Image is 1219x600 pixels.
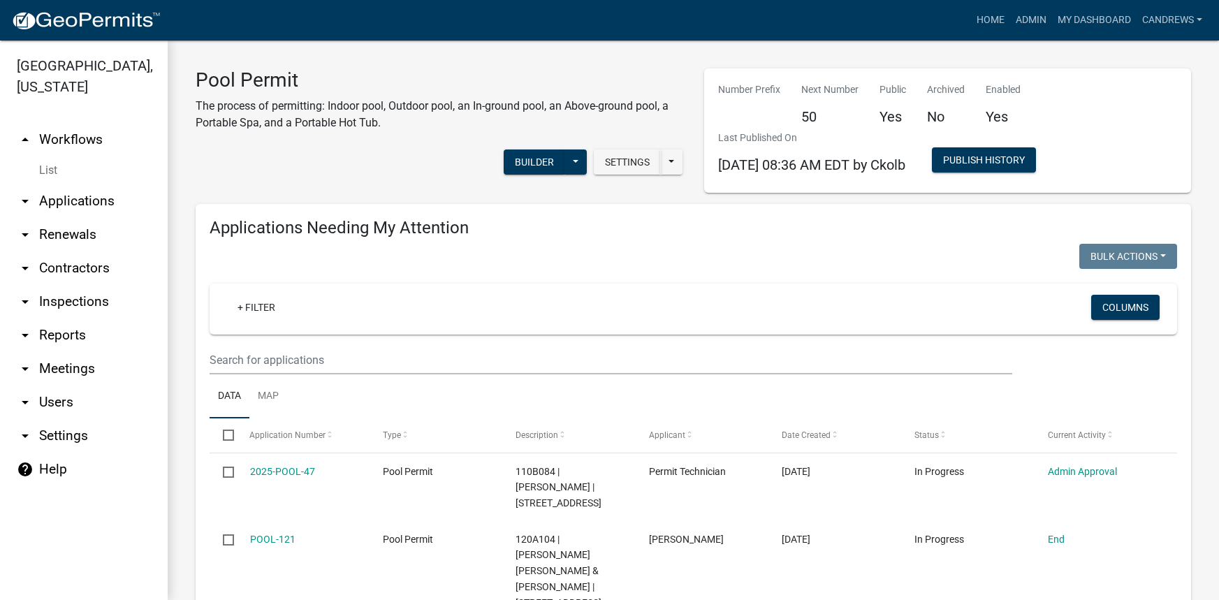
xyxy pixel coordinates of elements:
[17,327,34,344] i: arrow_drop_down
[516,466,601,509] span: 110B084 | ROSENWASSER STEVEN J | 139 WOODHAVEN DR
[649,466,726,477] span: Permit Technician
[649,430,685,440] span: Applicant
[1052,7,1137,34] a: My Dashboard
[504,149,565,175] button: Builder
[649,534,724,545] span: Courtney Andrews
[516,430,558,440] span: Description
[383,466,433,477] span: Pool Permit
[1091,295,1160,320] button: Columns
[249,374,287,419] a: Map
[383,534,433,545] span: Pool Permit
[782,534,810,545] span: 07/21/2022
[932,147,1036,173] button: Publish History
[782,466,810,477] span: 09/19/2025
[383,430,401,440] span: Type
[801,82,859,97] p: Next Number
[370,418,502,452] datatable-header-cell: Type
[210,218,1177,238] h4: Applications Needing My Attention
[718,131,905,145] p: Last Published On
[226,295,286,320] a: + Filter
[17,360,34,377] i: arrow_drop_down
[250,534,295,545] a: POOL-121
[1010,7,1052,34] a: Admin
[782,430,831,440] span: Date Created
[1048,534,1065,545] a: End
[594,149,661,175] button: Settings
[236,418,369,452] datatable-header-cell: Application Number
[879,82,906,97] p: Public
[986,108,1021,125] h5: Yes
[986,82,1021,97] p: Enabled
[17,260,34,277] i: arrow_drop_down
[914,534,964,545] span: In Progress
[932,156,1036,167] wm-modal-confirm: Workflow Publish History
[17,131,34,148] i: arrow_drop_up
[17,193,34,210] i: arrow_drop_down
[196,68,683,92] h3: Pool Permit
[718,156,905,173] span: [DATE] 08:36 AM EDT by Ckolb
[210,346,1012,374] input: Search for applications
[636,418,768,452] datatable-header-cell: Applicant
[879,108,906,125] h5: Yes
[1035,418,1167,452] datatable-header-cell: Current Activity
[250,466,315,477] a: 2025-POOL-47
[914,466,964,477] span: In Progress
[1048,466,1117,477] a: Admin Approval
[927,82,965,97] p: Archived
[210,374,249,419] a: Data
[901,418,1034,452] datatable-header-cell: Status
[1048,430,1106,440] span: Current Activity
[801,108,859,125] h5: 50
[17,427,34,444] i: arrow_drop_down
[768,418,901,452] datatable-header-cell: Date Created
[196,98,683,131] p: The process of permitting: Indoor pool, Outdoor pool, an In-ground pool, an Above-ground pool, a ...
[17,394,34,411] i: arrow_drop_down
[914,430,939,440] span: Status
[17,461,34,478] i: help
[1137,7,1208,34] a: candrews
[718,82,780,97] p: Number Prefix
[17,293,34,310] i: arrow_drop_down
[502,418,635,452] datatable-header-cell: Description
[250,430,326,440] span: Application Number
[17,226,34,243] i: arrow_drop_down
[1079,244,1177,269] button: Bulk Actions
[927,108,965,125] h5: No
[210,418,236,452] datatable-header-cell: Select
[971,7,1010,34] a: Home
